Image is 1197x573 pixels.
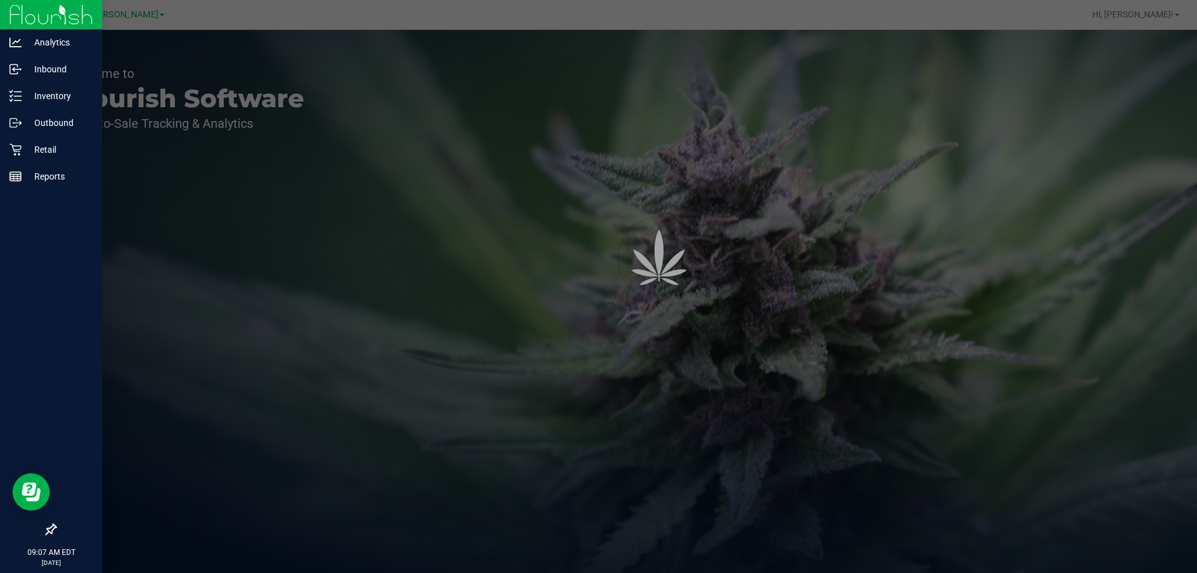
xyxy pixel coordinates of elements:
[9,36,22,49] inline-svg: Analytics
[12,473,50,511] iframe: Resource center
[22,142,97,157] p: Retail
[22,62,97,77] p: Inbound
[22,35,97,50] p: Analytics
[9,117,22,129] inline-svg: Outbound
[9,170,22,183] inline-svg: Reports
[9,63,22,75] inline-svg: Inbound
[9,143,22,156] inline-svg: Retail
[22,115,97,130] p: Outbound
[22,169,97,184] p: Reports
[9,90,22,102] inline-svg: Inventory
[6,547,97,558] p: 09:07 AM EDT
[22,89,97,104] p: Inventory
[6,558,97,567] p: [DATE]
